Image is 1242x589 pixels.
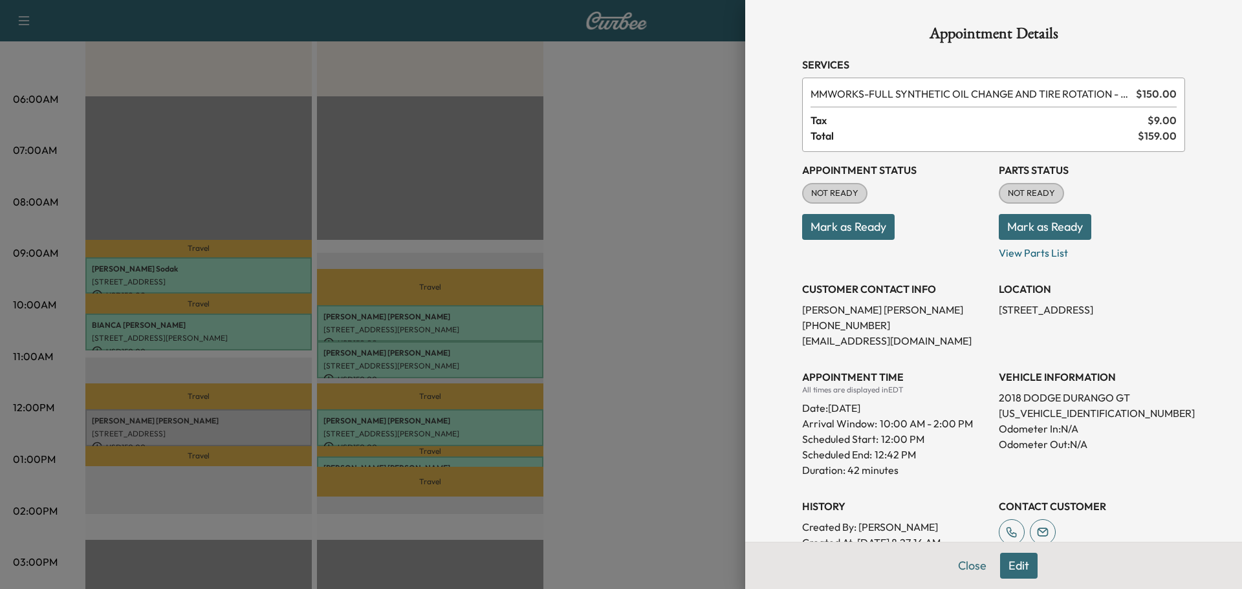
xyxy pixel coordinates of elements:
span: NOT READY [1000,187,1063,200]
h3: APPOINTMENT TIME [802,369,988,385]
p: [US_VEHICLE_IDENTIFICATION_NUMBER] [999,405,1185,421]
p: Odometer In: N/A [999,421,1185,436]
p: Scheduled End: [802,447,872,462]
span: $ 9.00 [1148,112,1177,128]
span: NOT READY [803,187,866,200]
p: Odometer Out: N/A [999,436,1185,452]
span: FULL SYNTHETIC OIL CHANGE AND TIRE ROTATION - WORKS PACKAGE [811,86,1131,102]
p: 2018 DODGE DURANGO GT [999,390,1185,405]
h1: Appointment Details [802,26,1185,47]
h3: CUSTOMER CONTACT INFO [802,281,988,297]
p: Duration: 42 minutes [802,462,988,478]
p: [STREET_ADDRESS] [999,302,1185,317]
div: All times are displayed in EDT [802,385,988,395]
p: [PHONE_NUMBER] [802,317,988,333]
button: Mark as Ready [802,214,895,240]
div: Date: [DATE] [802,395,988,416]
p: 12:42 PM [875,447,916,462]
p: Arrival Window: [802,416,988,431]
h3: History [802,498,988,514]
h3: Services [802,57,1185,72]
span: $ 150.00 [1136,86,1177,102]
p: Created By : [PERSON_NAME] [802,519,988,535]
span: 10:00 AM - 2:00 PM [880,416,973,431]
p: [PERSON_NAME] [PERSON_NAME] [802,302,988,317]
h3: CONTACT CUSTOMER [999,498,1185,514]
span: Total [811,128,1138,144]
h3: Appointment Status [802,162,988,178]
span: Tax [811,112,1148,128]
h3: Parts Status [999,162,1185,178]
button: Close [950,553,995,579]
p: Scheduled Start: [802,431,878,447]
p: 12:00 PM [881,431,924,447]
p: View Parts List [999,240,1185,261]
p: [EMAIL_ADDRESS][DOMAIN_NAME] [802,333,988,348]
p: Created At : [DATE] 8:27:16 AM [802,535,988,550]
button: Edit [1000,553,1038,579]
span: $ 159.00 [1138,128,1177,144]
button: Mark as Ready [999,214,1091,240]
h3: VEHICLE INFORMATION [999,369,1185,385]
h3: LOCATION [999,281,1185,297]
